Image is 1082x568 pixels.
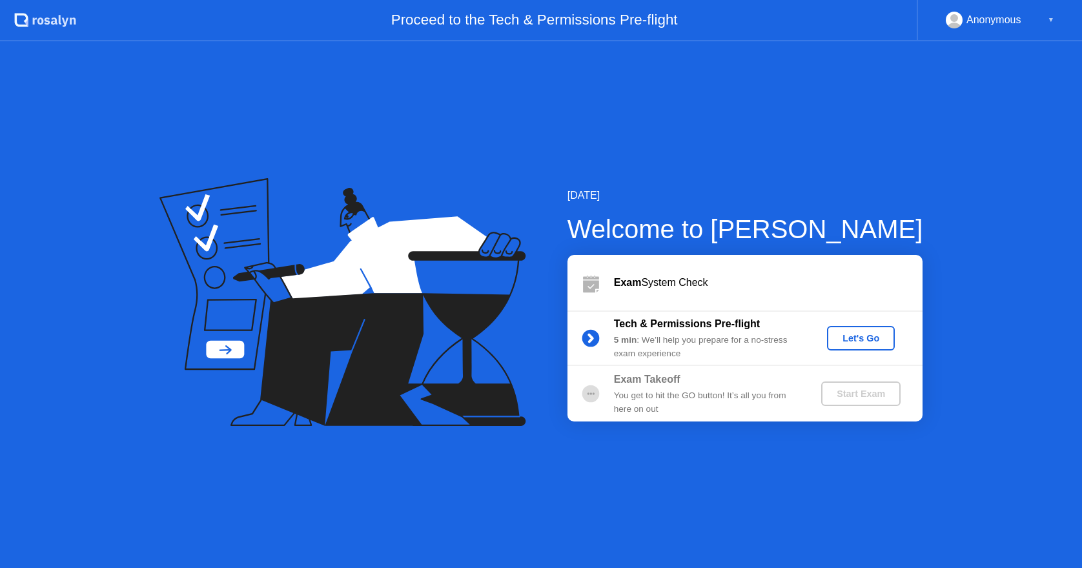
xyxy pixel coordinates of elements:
b: 5 min [614,335,637,345]
div: : We’ll help you prepare for a no-stress exam experience [614,334,800,360]
div: Let's Go [832,333,890,343]
div: You get to hit the GO button! It’s all you from here on out [614,389,800,416]
button: Let's Go [827,326,895,350]
div: Start Exam [826,389,895,399]
div: System Check [614,275,923,290]
div: Welcome to [PERSON_NAME] [567,210,923,249]
div: [DATE] [567,188,923,203]
b: Tech & Permissions Pre-flight [614,318,760,329]
div: ▼ [1048,12,1054,28]
b: Exam Takeoff [614,374,680,385]
div: Anonymous [966,12,1021,28]
button: Start Exam [821,381,901,406]
b: Exam [614,277,642,288]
